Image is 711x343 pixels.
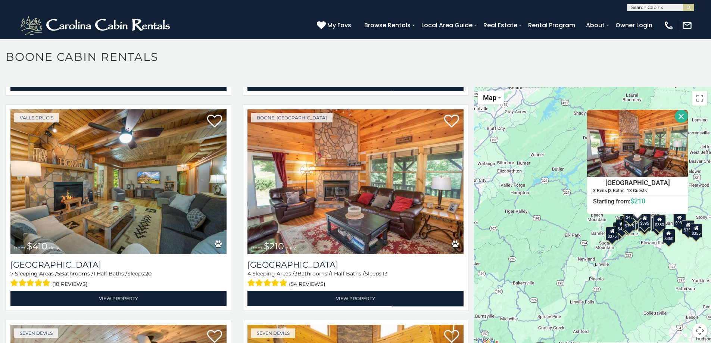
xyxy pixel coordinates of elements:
div: $930 [673,213,686,227]
h4: [GEOGRAPHIC_DATA] [587,177,687,188]
span: My Favs [327,21,351,30]
button: Toggle fullscreen view [692,91,707,106]
h6: Starting from: [587,197,687,205]
div: $355 [682,220,695,234]
div: $355 [690,223,703,237]
h5: 3 Beds | [593,188,609,193]
button: Map camera controls [692,323,707,338]
div: $400 [616,219,629,233]
div: $375 [606,227,619,241]
span: Map [483,94,496,102]
div: $350 [662,228,675,243]
img: White-1-2.png [19,14,174,37]
h5: 3 Baths | [609,188,627,193]
a: [GEOGRAPHIC_DATA] [247,260,464,270]
a: Rental Program [524,19,579,32]
a: Browse Rentals [361,19,414,32]
span: 1 Half Baths / [331,270,365,277]
span: 7 [10,270,13,277]
h5: 13 Guests [627,188,647,193]
div: $410 [624,208,637,222]
div: $480 [638,217,651,231]
div: $380 [653,215,666,229]
div: Sleeping Areas / Bathrooms / Sleeps: [10,270,227,289]
button: Change map style [478,91,504,105]
div: Sleeping Areas / Bathrooms / Sleeps: [247,270,464,289]
div: $395 [623,216,636,230]
span: 20 [145,270,152,277]
span: daily [49,245,59,250]
button: Close [675,110,688,123]
img: Mountainside Lodge [10,109,227,254]
a: Willow Valley View from $210 daily [247,109,464,254]
a: Real Estate [480,19,521,32]
a: Seven Devils [14,328,58,338]
div: $395 [639,213,651,227]
a: My Favs [317,21,353,30]
a: View Property [10,291,227,306]
h3: Willow Valley View [247,260,464,270]
div: $315 [638,217,651,231]
span: daily [286,245,296,250]
span: 5 [57,270,60,277]
a: Mountainside Lodge from $410 daily [10,109,227,254]
span: $210 [630,197,645,205]
div: $330 [613,222,626,236]
span: (18 reviews) [52,279,88,289]
a: Valle Crucis [14,113,59,122]
a: View Property [247,291,464,306]
a: Owner Login [612,19,656,32]
a: [GEOGRAPHIC_DATA] 3 Beds | 3 Baths | 13 Guests Starting from:$210 [587,177,688,205]
span: from [14,245,25,250]
img: Willow Valley View [587,110,688,177]
a: Seven Devils [251,328,295,338]
div: $485 [622,217,635,231]
a: About [582,19,608,32]
span: from [251,245,262,250]
img: mail-regular-white.png [682,20,692,31]
span: $410 [27,241,47,252]
div: $695 [652,217,664,231]
span: 1 Half Baths / [93,270,127,277]
span: 3 [294,270,297,277]
span: (54 reviews) [289,279,325,289]
a: Local Area Guide [418,19,476,32]
span: 13 [383,270,387,277]
a: [GEOGRAPHIC_DATA] [10,260,227,270]
a: Add to favorites [207,114,222,130]
img: Willow Valley View [247,109,464,254]
h3: Mountainside Lodge [10,260,227,270]
span: 4 [247,270,251,277]
div: $225 [630,213,643,227]
a: Boone, [GEOGRAPHIC_DATA] [251,113,333,122]
img: phone-regular-white.png [664,20,674,31]
a: Add to favorites [444,114,459,130]
span: $210 [264,241,284,252]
